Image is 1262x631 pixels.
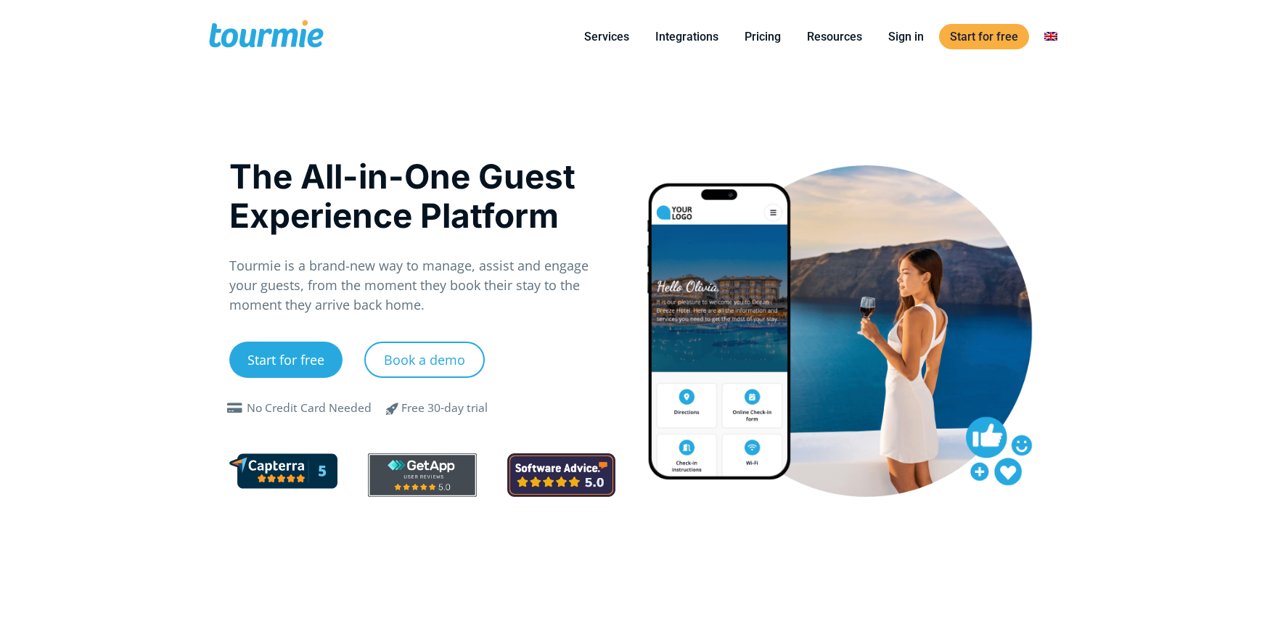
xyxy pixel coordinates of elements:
h1: The All-in-One Guest Experience Platform [229,157,616,235]
p: Tourmie is a brand-new way to manage, assist and engage your guests, from the moment they book th... [229,256,616,315]
a: Start for free [229,342,343,378]
div: No Credit Card Needed [247,400,372,417]
span:  [375,400,410,417]
a: Integrations [644,28,729,46]
a: Book a demo [364,342,485,378]
a: Pricing [734,28,792,46]
span:  [224,403,247,414]
a: Start for free [939,24,1029,49]
a: Resources [796,28,873,46]
a: Switch to [1033,28,1068,46]
a: Sign in [877,28,935,46]
div: Free 30-day trial [401,400,488,417]
a: Services [573,28,640,46]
